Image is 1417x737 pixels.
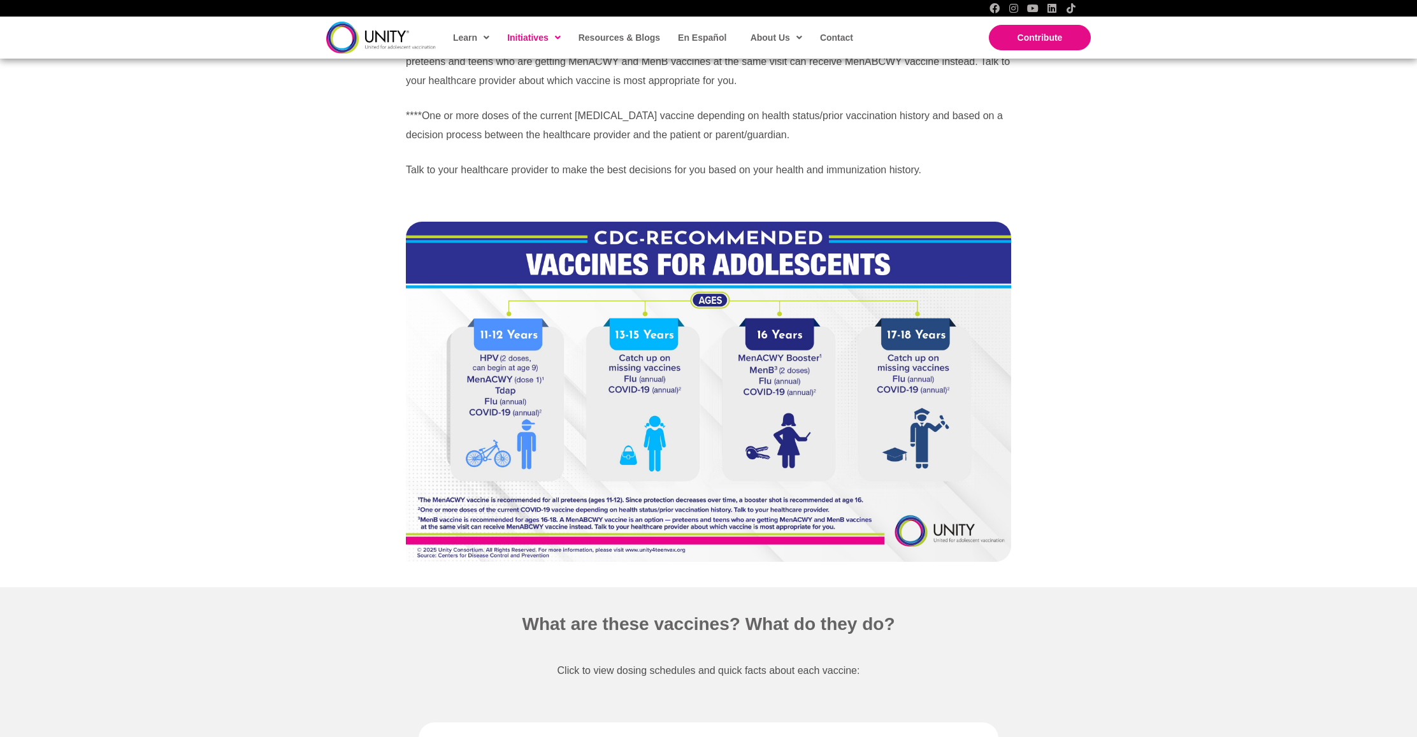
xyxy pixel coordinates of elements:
[572,23,665,52] a: Resources & Blogs
[820,32,853,43] span: Contact
[989,3,1000,13] a: Facebook
[814,23,858,52] a: Contact
[406,34,1011,90] p: ***MenB vaccine is a two-dose vaccine recommended for ages [DEMOGRAPHIC_DATA]. A MenABCWY vaccine...
[989,25,1091,50] a: Contribute
[1018,32,1063,43] span: Contribute
[406,106,1011,144] p: ****One or more doses of the current [MEDICAL_DATA] vaccine depending on health status/prior vacc...
[1047,3,1057,13] a: LinkedIn
[522,614,895,634] span: What are these vaccines? What do they do?
[453,28,489,47] span: Learn
[1028,3,1038,13] a: YouTube
[672,23,731,52] a: En Español
[678,32,726,43] span: En Español
[744,23,807,52] a: About Us
[751,28,802,47] span: About Us
[579,32,660,43] span: Resources & Blogs
[406,161,1011,180] p: Talk to your healthcare provider to make the best decisions for you based on your health and immu...
[1066,3,1076,13] a: TikTok
[1009,3,1019,13] a: Instagram
[419,661,998,680] p: Click to view dosing schedules and quick facts about each vaccine:
[326,22,436,53] img: unity-logo-dark
[406,222,1011,562] img: CDC RECVACC20250612 1600x900
[507,28,561,47] span: Initiatives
